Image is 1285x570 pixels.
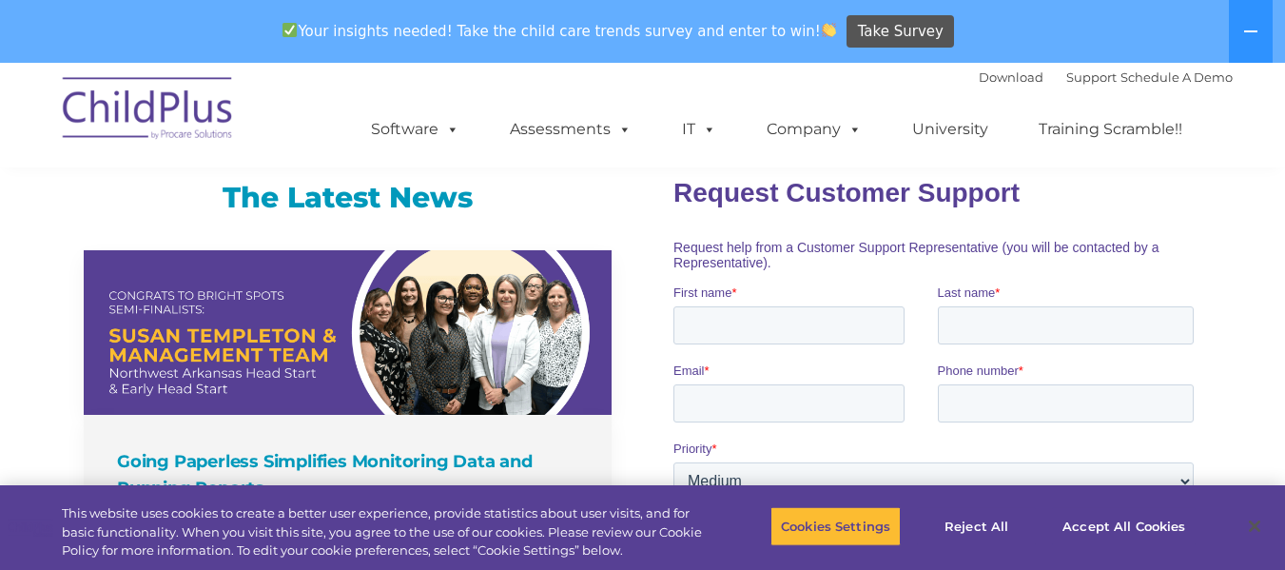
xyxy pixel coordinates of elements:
[663,110,735,148] a: IT
[1120,69,1233,85] a: Schedule A Demo
[822,23,836,37] img: 👏
[979,69,1043,85] a: Download
[491,110,651,148] a: Assessments
[858,15,944,49] span: Take Survey
[847,15,954,49] a: Take Survey
[117,448,583,501] h4: Going Paperless Simplifies Monitoring Data and Running Reports
[1234,505,1275,547] button: Close
[62,504,707,560] div: This website uses cookies to create a better user experience, provide statistics about user visit...
[748,110,881,148] a: Company
[264,204,345,218] span: Phone number
[282,23,297,37] img: ✅
[53,64,243,159] img: ChildPlus by Procare Solutions
[917,506,1036,546] button: Reject All
[84,179,612,217] h3: The Latest News
[1020,110,1201,148] a: Training Scramble!!
[1066,69,1117,85] a: Support
[352,110,478,148] a: Software
[893,110,1007,148] a: University
[770,506,901,546] button: Cookies Settings
[979,69,1233,85] font: |
[264,126,322,140] span: Last name
[1052,506,1196,546] button: Accept All Cookies
[275,12,845,49] span: Your insights needed! Take the child care trends survey and enter to win!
